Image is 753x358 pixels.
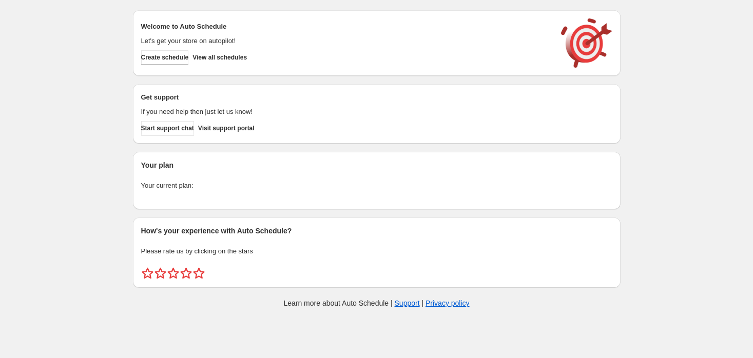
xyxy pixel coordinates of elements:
[141,22,551,32] h2: Welcome to Auto Schedule
[192,50,247,65] button: View all schedules
[198,121,255,135] a: Visit support portal
[141,107,551,117] p: If you need help then just let us know!
[141,124,194,132] span: Start support chat
[283,298,469,308] p: Learn more about Auto Schedule | |
[141,160,612,170] h2: Your plan
[395,299,420,307] a: Support
[141,246,612,256] p: Please rate us by clicking on the stars
[426,299,470,307] a: Privacy policy
[141,36,551,46] p: Let's get your store on autopilot!
[141,226,612,236] h2: How's your experience with Auto Schedule?
[198,124,255,132] span: Visit support portal
[141,53,189,62] span: Create schedule
[141,92,551,103] h2: Get support
[192,53,247,62] span: View all schedules
[141,50,189,65] button: Create schedule
[141,181,612,191] p: Your current plan:
[141,121,194,135] a: Start support chat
